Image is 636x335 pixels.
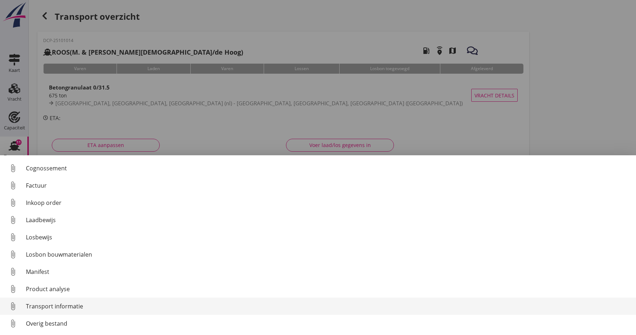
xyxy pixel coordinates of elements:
[7,180,19,191] i: attach_file
[7,197,19,208] i: attach_file
[26,302,630,311] div: Transport informatie
[7,249,19,260] i: attach_file
[26,285,630,293] div: Product analyse
[7,266,19,277] i: attach_file
[7,214,19,226] i: attach_file
[7,162,19,174] i: attach_file
[26,198,630,207] div: Inkoop order
[7,283,19,295] i: attach_file
[26,250,630,259] div: Losbon bouwmaterialen
[7,318,19,329] i: attach_file
[26,319,630,328] div: Overig bestand
[26,216,630,224] div: Laadbewijs
[7,300,19,312] i: attach_file
[26,233,630,242] div: Losbewijs
[26,164,630,173] div: Cognossement
[26,181,630,190] div: Factuur
[26,267,630,276] div: Manifest
[7,231,19,243] i: attach_file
